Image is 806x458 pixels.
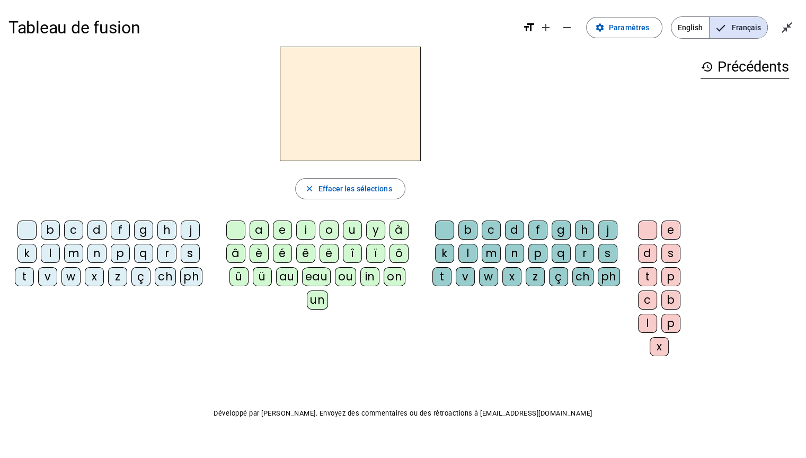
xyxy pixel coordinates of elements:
div: f [528,221,547,240]
div: q [552,244,571,263]
div: j [181,221,200,240]
div: ph [180,267,202,286]
mat-button-toggle-group: Language selection [671,16,768,39]
div: q [134,244,153,263]
div: ê [296,244,315,263]
div: b [661,290,680,310]
div: i [296,221,315,240]
div: c [482,221,501,240]
div: ou [335,267,356,286]
div: ë [320,244,339,263]
div: f [111,221,130,240]
div: au [276,267,298,286]
div: eau [302,267,331,286]
div: b [41,221,60,240]
button: Diminuer la taille de la police [556,17,578,38]
button: Paramètres [586,17,662,38]
div: d [638,244,657,263]
div: un [307,290,328,310]
div: b [458,221,477,240]
div: r [157,244,176,263]
button: Quitter le plein écran [776,17,798,38]
div: s [598,244,617,263]
div: c [638,290,657,310]
div: â [226,244,245,263]
div: è [250,244,269,263]
div: j [598,221,617,240]
div: à [389,221,409,240]
div: p [528,244,547,263]
div: x [85,267,104,286]
div: c [64,221,83,240]
div: û [229,267,249,286]
button: Effacer les sélections [295,178,405,199]
div: z [526,267,545,286]
div: ü [253,267,272,286]
div: p [661,267,680,286]
div: e [273,221,292,240]
h3: Précédents [701,55,789,79]
div: t [15,267,34,286]
div: d [87,221,107,240]
div: e [661,221,680,240]
div: o [320,221,339,240]
div: x [502,267,521,286]
div: r [575,244,594,263]
span: Effacer les sélections [318,182,392,195]
div: h [157,221,176,240]
div: w [61,267,81,286]
span: Paramètres [609,21,649,34]
div: ch [155,267,176,286]
div: z [108,267,127,286]
div: ï [366,244,385,263]
div: g [552,221,571,240]
div: ch [572,267,594,286]
div: x [650,337,669,356]
div: p [661,314,680,333]
div: p [111,244,130,263]
div: ç [131,267,150,286]
div: k [17,244,37,263]
div: a [250,221,269,240]
div: k [435,244,454,263]
div: g [134,221,153,240]
div: é [273,244,292,263]
div: s [181,244,200,263]
div: î [343,244,362,263]
mat-icon: history [701,60,713,73]
button: Augmenter la taille de la police [535,17,556,38]
div: l [41,244,60,263]
div: y [366,221,385,240]
div: ph [598,267,620,286]
div: u [343,221,362,240]
p: Développé par [PERSON_NAME]. Envoyez des commentaires ou des rétroactions à [EMAIL_ADDRESS][DOMAI... [8,407,798,420]
div: v [456,267,475,286]
div: n [505,244,524,263]
div: w [479,267,498,286]
mat-icon: close_fullscreen [781,21,793,34]
mat-icon: settings [595,23,605,32]
div: t [432,267,451,286]
div: s [661,244,680,263]
mat-icon: remove [561,21,573,34]
div: ô [389,244,409,263]
div: n [87,244,107,263]
mat-icon: add [539,21,552,34]
mat-icon: format_size [522,21,535,34]
div: v [38,267,57,286]
mat-icon: close [304,184,314,193]
span: Français [710,17,767,38]
div: in [360,267,379,286]
div: ç [549,267,568,286]
h1: Tableau de fusion [8,11,514,45]
div: m [64,244,83,263]
div: h [575,221,594,240]
div: on [384,267,405,286]
div: t [638,267,657,286]
div: d [505,221,524,240]
div: m [482,244,501,263]
div: l [638,314,657,333]
div: l [458,244,477,263]
span: English [671,17,709,38]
